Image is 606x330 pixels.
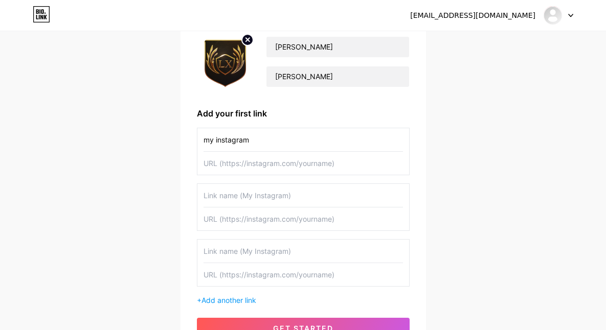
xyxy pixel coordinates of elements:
img: lila [543,6,563,25]
div: Add your first link [197,107,410,120]
div: [EMAIL_ADDRESS][DOMAIN_NAME] [410,10,535,21]
span: Add another link [201,296,256,304]
div: + [197,295,410,305]
input: Link name (My Instagram) [204,240,403,263]
input: Link name (My Instagram) [204,184,403,207]
input: URL (https://instagram.com/yourname) [204,207,403,230]
input: bio [266,66,409,87]
input: URL (https://instagram.com/yourname) [204,263,403,286]
img: profile pic [197,32,254,91]
input: Link name (My Instagram) [204,128,403,151]
input: URL (https://instagram.com/yourname) [204,152,403,175]
input: Your name [266,37,409,57]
